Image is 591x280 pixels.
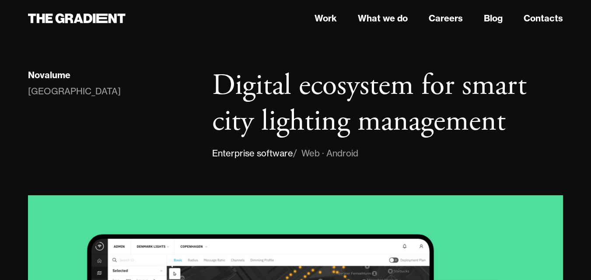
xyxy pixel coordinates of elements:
div: / Web · Android [293,146,358,160]
h1: Digital ecosystem for smart city lighting management [212,68,563,139]
a: Contacts [524,12,563,25]
div: Enterprise software [212,146,293,160]
div: [GEOGRAPHIC_DATA] [28,84,121,98]
div: Novalume [28,69,70,81]
a: Blog [484,12,503,25]
a: Careers [429,12,463,25]
a: What we do [358,12,408,25]
a: Work [315,12,337,25]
